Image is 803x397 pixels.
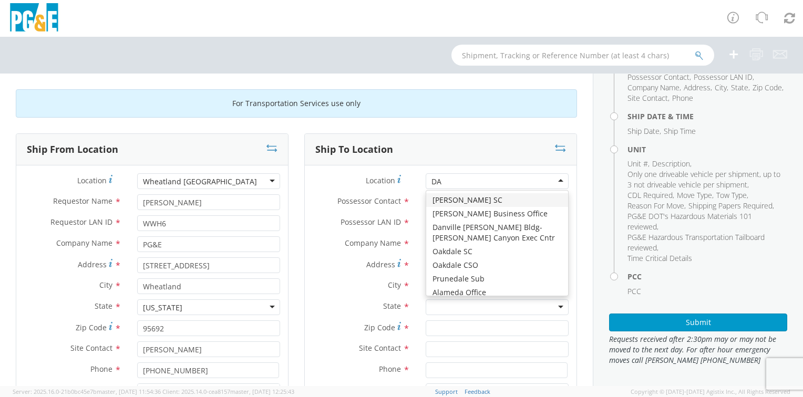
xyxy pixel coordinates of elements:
span: Address [366,259,395,269]
div: [PERSON_NAME] Business Office [426,207,568,221]
span: Copyright © [DATE]-[DATE] Agistix Inc., All Rights Reserved [631,388,790,396]
span: Only one driveable vehicle per shipment, up to 3 not driveable vehicle per shipment [627,169,780,190]
li: , [688,201,774,211]
li: , [731,82,750,93]
span: Add Notes [76,385,112,395]
span: Possessor Contact [337,196,401,206]
span: State [95,301,112,311]
div: [US_STATE] [143,302,182,313]
button: Submit [609,314,787,331]
li: , [627,159,650,169]
li: , [684,82,712,93]
span: PG&E DOT's Hazardous Materials 101 reviewed [627,211,752,232]
span: master, [DATE] 11:54:36 [97,388,161,395]
li: , [627,232,785,253]
li: , [627,211,785,232]
input: Shipment, Tracking or Reference Number (at least 4 chars) [451,45,714,66]
span: CDL Required [627,190,673,200]
span: PG&E Hazardous Transportation Tailboard reviewed [627,232,765,253]
h4: Ship Date & Time [627,112,787,120]
div: Alameda Office [426,286,568,299]
span: Ship Date [627,126,660,136]
div: Oakdale SC [426,245,568,258]
div: [PERSON_NAME] SC [426,193,568,207]
div: Oakdale CSO [426,258,568,272]
span: Phone [379,364,401,374]
li: , [627,190,674,201]
span: Phone [672,93,693,103]
span: Site Contact [70,343,112,353]
span: Requestor LAN ID [50,217,112,227]
span: PCC [627,286,641,296]
li: , [677,190,714,201]
div: Danville [PERSON_NAME] Bldg- [PERSON_NAME] Canyon Exec Cntr [426,221,568,245]
span: Zip Code [364,322,395,332]
span: State [383,301,401,311]
span: Address [684,82,711,92]
span: Site Contact [359,343,401,353]
span: State [731,82,748,92]
li: , [627,201,686,211]
span: Company Name [56,238,112,248]
li: , [716,190,748,201]
span: Possessor LAN ID [694,72,753,82]
li: , [627,126,661,137]
li: , [627,82,681,93]
li: , [627,93,670,103]
span: Possessor Contact [627,72,689,82]
h4: Unit [627,145,787,153]
span: Move Type [677,190,712,200]
li: , [627,72,691,82]
span: Site Contact [627,93,668,103]
span: Company Name [345,238,401,248]
span: Location [366,175,395,185]
span: Zip Code [76,322,107,332]
h4: PCC [627,273,787,280]
span: Address [78,259,107,269]
span: Client: 2025.14.0-cea8157 [162,388,294,395]
div: Wheatland [GEOGRAPHIC_DATA] [143,176,257,187]
span: City [99,280,112,290]
li: , [627,169,785,190]
span: Time Critical Details [627,253,692,263]
span: Server: 2025.16.0-21b0bc45e7b [13,388,161,395]
span: Company Name [627,82,680,92]
li: , [753,82,784,93]
span: Tow Type [716,190,747,200]
span: Reason For Move [627,201,684,211]
h3: Ship To Location [315,144,393,155]
span: Shipping Papers Required [688,201,773,211]
li: , [652,159,692,169]
span: Requests received after 2:30pm may or may not be moved to the next day. For after hour emergency ... [609,334,787,365]
span: Phone [90,364,112,374]
span: master, [DATE] 12:25:43 [230,388,294,395]
span: Possessor LAN ID [341,217,401,227]
div: Prunedale Sub [426,272,568,286]
span: Zip Code [753,82,782,92]
span: Add Notes [364,385,401,395]
span: City [388,280,401,290]
img: pge-logo-06675f144f4cfa6a6814.png [8,3,60,34]
li: , [694,72,754,82]
span: Requestor Name [53,196,112,206]
a: Support [435,388,458,395]
span: Location [77,175,107,185]
span: Ship Time [664,126,696,136]
span: Description [652,159,690,169]
span: Unit # [627,159,648,169]
a: Feedback [465,388,490,395]
div: For Transportation Services use only [16,89,577,118]
span: City [715,82,727,92]
h3: Ship From Location [27,144,118,155]
li: , [715,82,728,93]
